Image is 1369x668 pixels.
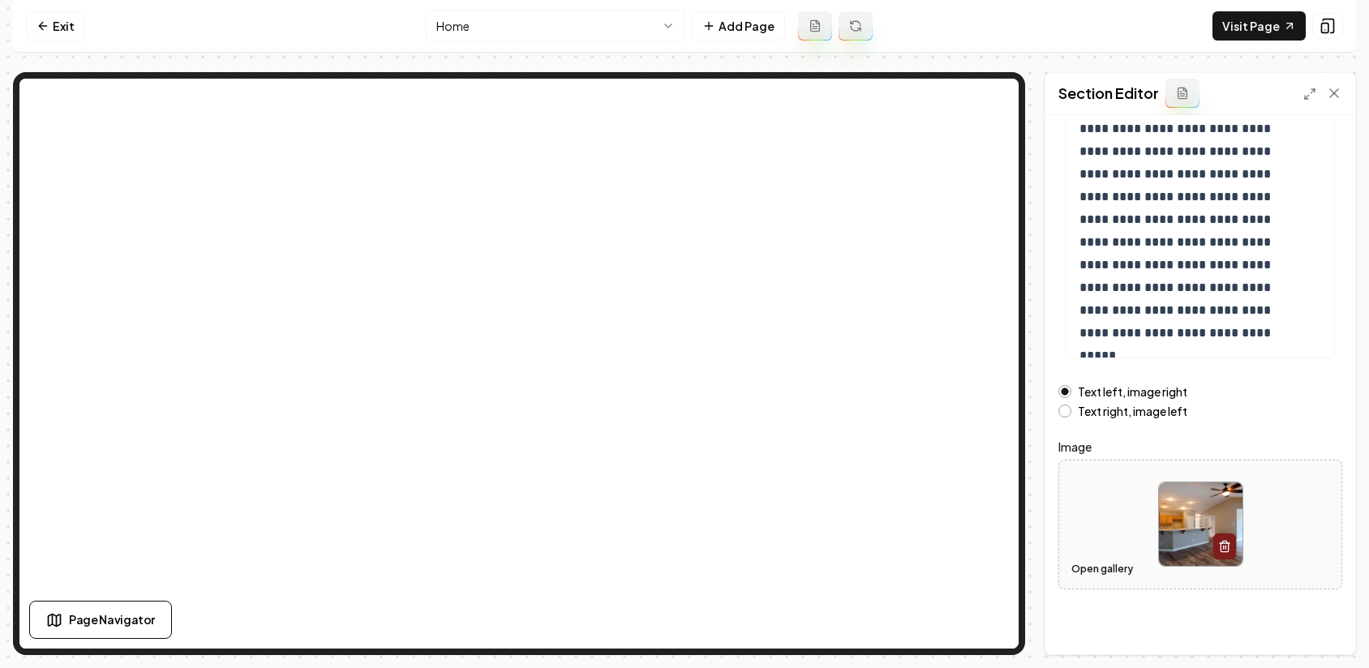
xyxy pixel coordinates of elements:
[839,11,873,41] button: Regenerate page
[26,11,85,41] a: Exit
[69,611,155,628] span: Page Navigator
[692,11,785,41] button: Add Page
[798,11,832,41] button: Add admin page prompt
[1066,556,1139,582] button: Open gallery
[1058,437,1342,456] label: Image
[1212,11,1306,41] a: Visit Page
[1165,79,1199,108] button: Add admin section prompt
[1078,405,1187,417] label: Text right, image left
[1159,482,1242,566] img: image
[29,601,172,639] button: Page Navigator
[1078,386,1187,397] label: Text left, image right
[1058,82,1159,105] h2: Section Editor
